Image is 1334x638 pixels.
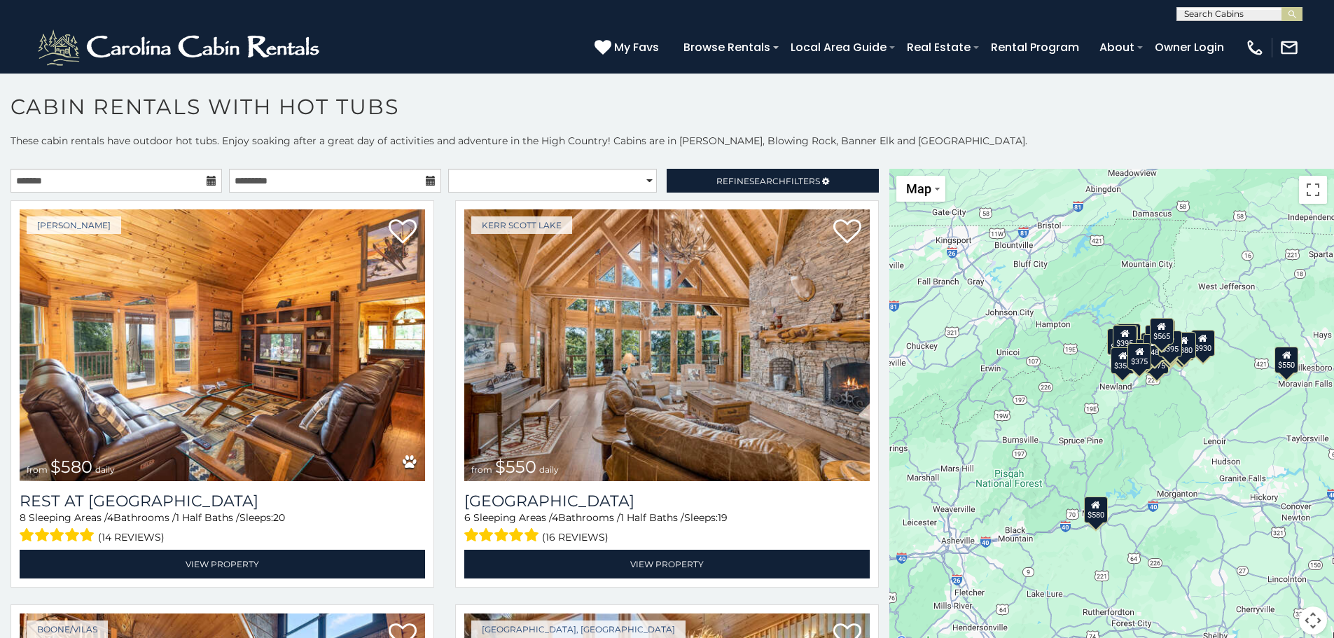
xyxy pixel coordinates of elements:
span: My Favs [614,39,659,56]
span: 20 [273,511,285,524]
span: Search [749,176,786,186]
button: Toggle fullscreen view [1299,176,1327,204]
img: phone-regular-white.png [1245,38,1265,57]
span: 19 [718,511,728,524]
a: RefineSearchFilters [667,169,878,193]
a: View Property [464,550,870,578]
div: $550 [1275,346,1299,373]
div: $930 [1191,330,1215,356]
div: $375 [1145,347,1169,373]
div: $355 [1111,347,1135,374]
div: $485 [1143,334,1167,361]
a: [GEOGRAPHIC_DATA], [GEOGRAPHIC_DATA] [471,620,686,638]
a: View Property [20,550,425,578]
h3: Rest at Mountain Crest [20,492,425,511]
a: [PERSON_NAME] [27,216,121,234]
div: $395 [1113,324,1137,351]
span: (14 reviews) [98,528,165,546]
a: Rental Program [984,35,1086,60]
a: Real Estate [900,35,978,60]
span: 8 [20,511,26,524]
a: My Favs [595,39,662,57]
a: Browse Rentals [676,35,777,60]
div: Sleeping Areas / Bathrooms / Sleeps: [464,511,870,546]
img: Rest at Mountain Crest [20,209,425,481]
h3: Lake Haven Lodge [464,492,870,511]
span: daily [95,464,115,475]
a: About [1092,35,1141,60]
a: Add to favorites [833,218,861,247]
a: Kerr Scott Lake [471,216,572,234]
a: Owner Login [1148,35,1231,60]
div: $230 [1118,324,1141,350]
a: Lake Haven Lodge from $550 daily [464,209,870,481]
span: 4 [552,511,558,524]
span: 4 [107,511,113,524]
span: 6 [464,511,471,524]
span: $580 [50,457,92,477]
span: (16 reviews) [542,528,609,546]
div: Sleeping Areas / Bathrooms / Sleeps: [20,511,425,546]
div: $395 [1158,330,1182,356]
div: $650 [1108,328,1132,354]
span: Refine Filters [716,176,820,186]
a: Rest at Mountain Crest from $580 daily [20,209,425,481]
div: $580 [1084,496,1108,522]
a: [GEOGRAPHIC_DATA] [464,492,870,511]
button: Change map style [896,176,945,202]
button: Map camera controls [1299,606,1327,634]
a: Add to favorites [389,218,417,247]
img: White-1-2.png [35,27,326,69]
span: 1 Half Baths / [620,511,684,524]
a: Rest at [GEOGRAPHIC_DATA] [20,492,425,511]
img: Lake Haven Lodge [464,209,870,481]
div: $675 [1159,332,1183,359]
div: $695 [1171,334,1195,361]
span: $550 [495,457,536,477]
a: Local Area Guide [784,35,894,60]
span: 1 Half Baths / [176,511,239,524]
a: Boone/Vilas [27,620,108,638]
div: $380 [1172,331,1196,358]
span: Map [906,181,931,196]
div: $375 [1128,342,1152,369]
span: from [471,464,492,475]
img: mail-regular-white.png [1279,38,1299,57]
span: from [27,464,48,475]
div: $565 [1150,317,1174,344]
span: daily [539,464,559,475]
